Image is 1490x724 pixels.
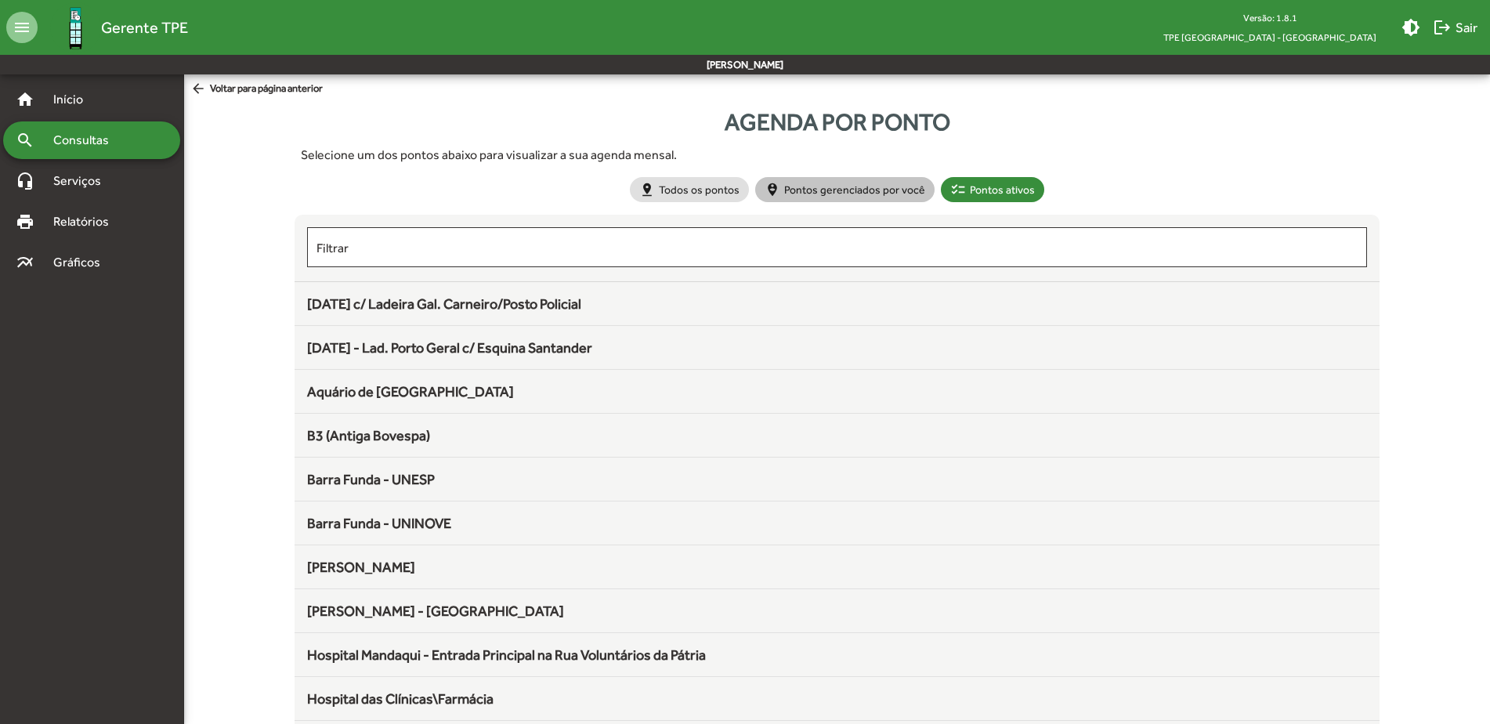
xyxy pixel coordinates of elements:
[16,90,34,109] mat-icon: home
[307,427,430,443] span: B3 (Antiga Bovespa)
[950,182,966,197] mat-icon: checklist
[1433,13,1477,42] span: Sair
[307,383,514,400] span: Aquário de [GEOGRAPHIC_DATA]
[307,603,564,619] span: [PERSON_NAME] - [GEOGRAPHIC_DATA]
[307,515,451,531] span: Barra Funda - UNINOVE
[1427,13,1484,42] button: Sair
[190,81,210,98] mat-icon: arrow_back
[307,646,706,663] span: Hospital Mandaqui - Entrada Principal na Rua Voluntários da Pátria
[44,172,122,190] span: Serviços
[307,471,435,487] span: Barra Funda - UNESP
[16,172,34,190] mat-icon: headset_mic
[639,182,655,197] mat-icon: pin_drop
[44,131,129,150] span: Consultas
[38,2,188,53] a: Gerente TPE
[630,177,749,202] mat-chip: Todos os pontos
[1433,18,1452,37] mat-icon: logout
[16,131,34,150] mat-icon: search
[44,212,129,231] span: Relatórios
[1401,18,1420,37] mat-icon: brightness_medium
[307,339,592,356] span: [DATE] - Lad. Porto Geral c/ Esquina Santander
[307,559,415,575] span: [PERSON_NAME]
[301,146,1373,165] div: Selecione um dos pontos abaixo para visualizar a sua agenda mensal.
[44,90,106,109] span: Início
[1151,8,1389,27] div: Versão: 1.8.1
[307,690,494,707] span: Hospital das Clínicas\Farmácia
[101,15,188,40] span: Gerente TPE
[50,2,101,53] img: Logo
[1151,27,1389,47] span: TPE [GEOGRAPHIC_DATA] - [GEOGRAPHIC_DATA]
[6,12,38,43] mat-icon: menu
[16,212,34,231] mat-icon: print
[190,81,323,98] span: Voltar para página anterior
[755,177,935,202] mat-chip: Pontos gerenciados por você
[295,104,1380,139] div: Agenda por ponto
[307,295,581,312] span: [DATE] c/ Ladeira Gal. Carneiro/Posto Policial
[941,177,1044,202] mat-chip: Pontos ativos
[765,182,780,197] mat-icon: person_pin_circle
[16,253,34,272] mat-icon: multiline_chart
[44,253,121,272] span: Gráficos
